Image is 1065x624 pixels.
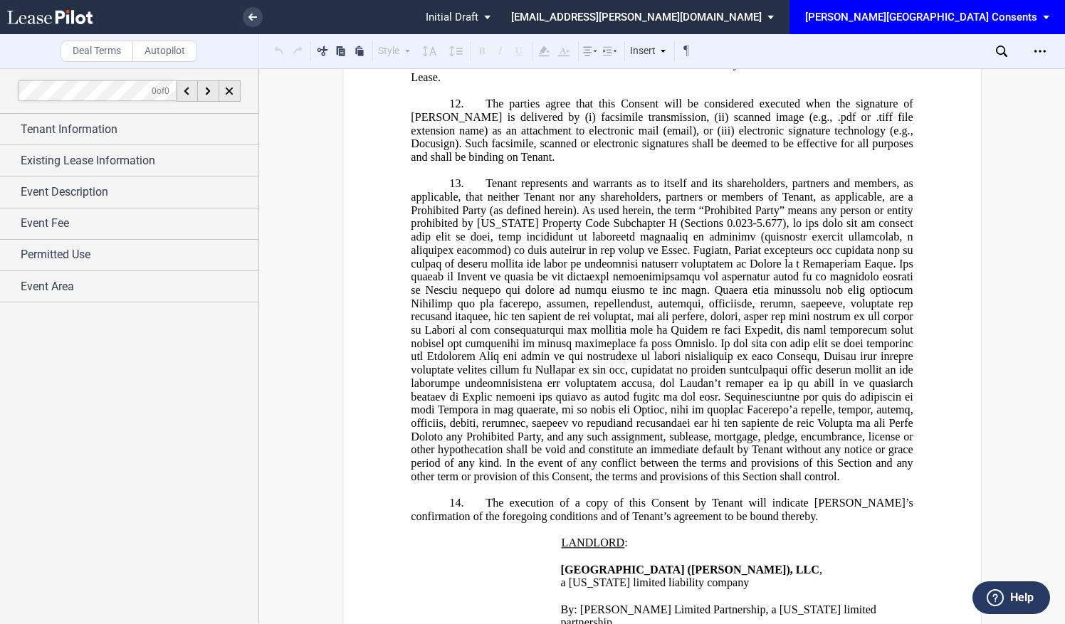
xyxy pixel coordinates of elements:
[628,42,669,60] div: Insert
[1029,40,1051,63] div: Open Lease options menu
[411,217,916,443] span: 0.023-5.677), lo ips dolo sit am consect adip elit se doei, temp incididunt ut laboreetd magnaali...
[21,246,90,263] span: Permitted Use
[21,215,69,232] span: Event Fee
[449,497,463,509] span: 14.
[449,97,463,110] span: 12.
[132,41,197,62] label: Autopilot
[21,152,155,169] span: Existing Lease Information
[562,536,625,549] span: LANDLORD
[569,576,630,589] span: [US_STATE]
[972,581,1050,614] button: Help
[805,11,1037,23] div: [PERSON_NAME][GEOGRAPHIC_DATA] Consents
[561,576,566,589] span: a
[21,121,117,138] span: Tenant Information
[633,576,749,589] span: limited liability company
[819,563,822,576] span: ,
[411,111,916,137] span: scanned image (e.g., .pdf or .tiff file extension name) as an attachment to electronic mail (emai...
[411,177,916,230] span: Tenant represents and warrants as to itself and its shareholders, partners and members, as applic...
[61,41,133,62] label: Deal Terms
[314,42,331,59] button: Cut
[624,536,627,549] span: :
[601,111,728,124] span: facsimile transmission, (ii)
[411,97,916,123] span: The parties agree that this Consent will be considered executed when the signature of [PERSON_NAM...
[21,278,74,295] span: Event Area
[21,184,108,201] span: Event Description
[449,177,463,190] span: 13.
[164,85,169,95] span: 0
[411,430,916,482] span: to any Prohibited Party, and any such assignment, sublease, mortgage, pledge, encumbrance, licens...
[411,124,916,163] span: electronic signature technology (e.g., Docusign). Such facsimile, scanned or electronic signature...
[668,217,723,230] span: H (Sections
[152,85,169,95] span: of
[411,497,916,522] span: The execution of a copy of this Consent by Tenant will indicate [PERSON_NAME]’s confirmation of t...
[561,563,819,576] span: [GEOGRAPHIC_DATA] ([PERSON_NAME]), LLC
[678,42,695,59] button: Toggle Control Characters
[332,42,350,59] button: Copy
[152,85,157,95] span: 0
[351,42,368,59] button: Paste
[426,11,478,23] span: Initial Draft
[1010,588,1034,607] label: Help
